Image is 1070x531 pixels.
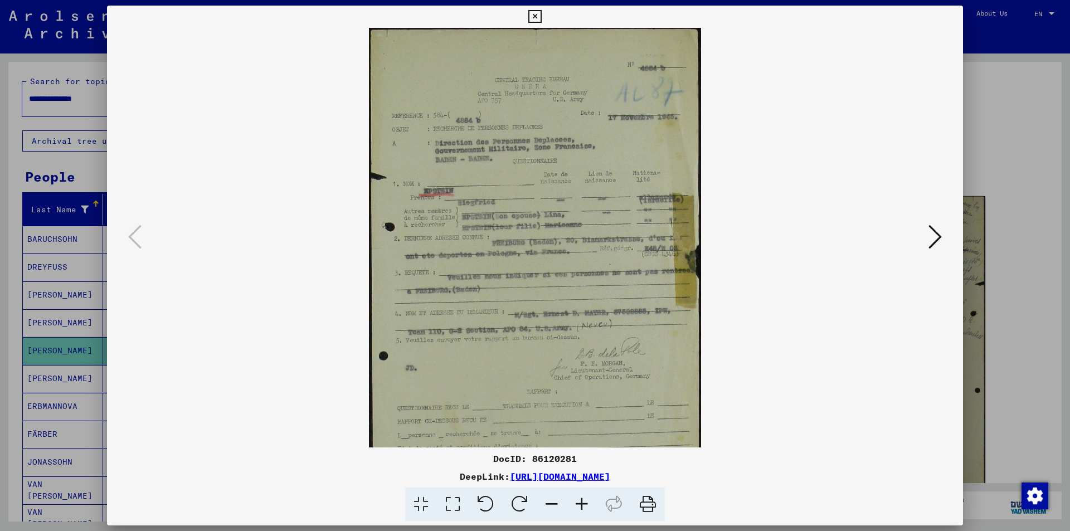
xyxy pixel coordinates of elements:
[510,471,610,482] a: [URL][DOMAIN_NAME]
[369,28,702,531] img: 001.jpg
[107,470,963,483] div: DeepLink:
[107,452,963,465] div: DocID: 86120281
[1021,482,1048,509] div: Change consent
[1022,483,1048,509] img: Change consent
